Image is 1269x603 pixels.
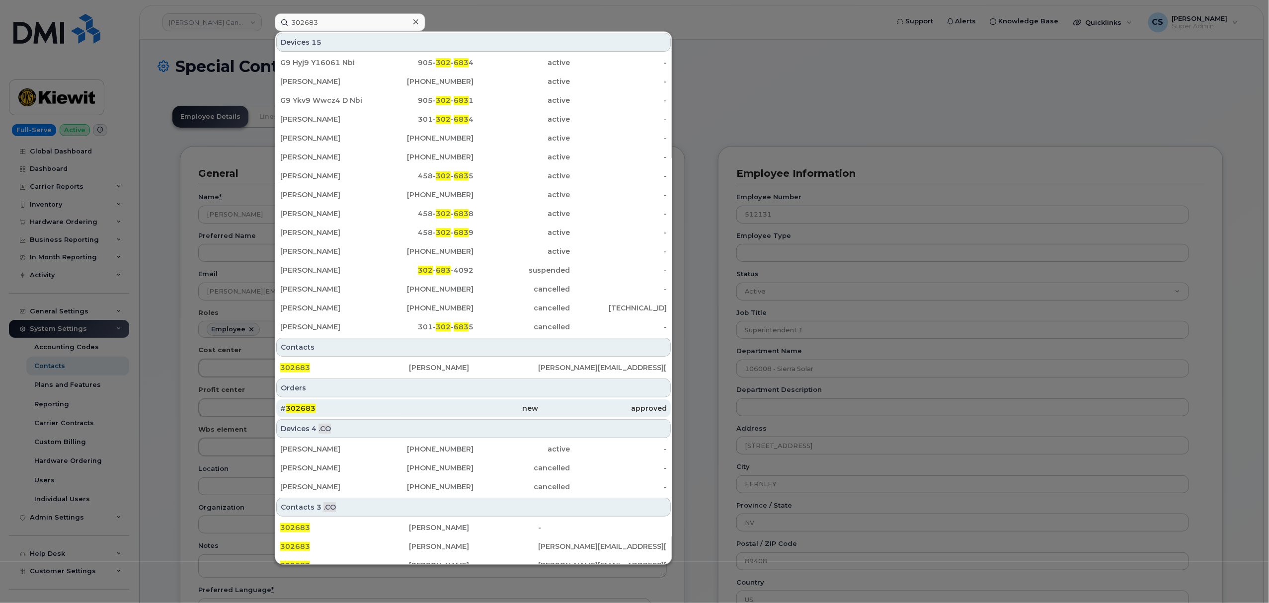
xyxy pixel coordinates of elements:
span: 15 [312,37,321,47]
div: G9 Ykv9 Wwcz4 D Nbi [280,95,377,105]
div: active [474,209,570,219]
div: 301- - 4 [377,114,474,124]
div: active [474,58,570,68]
a: [PERSON_NAME][PHONE_NUMBER]cancelled- [276,478,671,496]
a: [PERSON_NAME]302-683-4092suspended- [276,261,671,279]
a: [PERSON_NAME]458-302-6839active- [276,224,671,241]
div: 905- - 1 [377,95,474,105]
div: - [570,265,667,275]
div: - [570,463,667,473]
div: [PERSON_NAME] [280,246,377,256]
div: [PERSON_NAME] [280,227,377,237]
div: [PERSON_NAME] [280,303,377,313]
div: 458- - 8 [377,209,474,219]
span: 683 [454,322,469,331]
span: 3 [317,502,321,512]
a: #302683newapproved [276,399,671,417]
div: - [570,482,667,492]
div: suspended [474,265,570,275]
div: active [474,227,570,237]
div: [PERSON_NAME][EMAIL_ADDRESS][PERSON_NAME][DOMAIN_NAME] [538,541,667,551]
a: [PERSON_NAME][PHONE_NUMBER]active- [276,129,671,147]
span: 302 [436,96,451,105]
div: Devices [276,33,671,52]
div: Contacts [276,498,671,517]
div: [PHONE_NUMBER] [377,463,474,473]
div: - [570,227,667,237]
div: active [474,76,570,86]
a: [PERSON_NAME][PHONE_NUMBER]active- [276,242,671,260]
span: .CO [318,424,331,434]
span: 302683 [286,404,316,413]
div: cancelled [474,463,570,473]
div: active [474,95,570,105]
div: active [474,246,570,256]
div: [PHONE_NUMBER] [377,190,474,200]
a: G9 Ykv9 Wwcz4 D Nbi905-302-6831active- [276,91,671,109]
div: 301- - 5 [377,322,474,332]
div: new [409,403,538,413]
div: - [570,152,667,162]
span: 683 [454,209,469,218]
span: 302683 [280,542,310,551]
div: - [570,58,667,68]
div: active [474,114,570,124]
a: [PERSON_NAME]458-302-6835active- [276,167,671,185]
span: 302683 [280,561,310,570]
a: [PERSON_NAME][PHONE_NUMBER]active- [276,186,671,204]
div: - [570,284,667,294]
div: [PHONE_NUMBER] [377,152,474,162]
div: [PERSON_NAME] [409,363,538,373]
div: [PERSON_NAME] [280,209,377,219]
div: G9 Hyj9 Y16061 Nbi [280,58,377,68]
div: [PHONE_NUMBER] [377,444,474,454]
div: active [474,444,570,454]
div: [PERSON_NAME] [280,114,377,124]
div: # [280,403,409,413]
div: - [570,209,667,219]
span: 302 [436,209,451,218]
span: 683 [436,266,451,275]
span: 302 [436,115,451,124]
span: .CO [323,502,336,512]
div: - [570,190,667,200]
div: [PERSON_NAME] [280,284,377,294]
div: [PERSON_NAME] [280,482,377,492]
div: - [570,246,667,256]
div: Orders [276,378,671,397]
div: - [570,322,667,332]
a: [PERSON_NAME][PHONE_NUMBER]active- [276,73,671,90]
div: - [570,444,667,454]
a: [PERSON_NAME]301-302-6834active- [276,110,671,128]
div: 905- - 4 [377,58,474,68]
span: 4 [312,424,317,434]
div: [PERSON_NAME] [280,152,377,162]
div: cancelled [474,322,570,332]
div: - [570,95,667,105]
span: 302 [418,266,433,275]
a: 302683[PERSON_NAME][PERSON_NAME][EMAIL_ADDRESS][PERSON_NAME][DOMAIN_NAME] [276,556,671,574]
div: [PERSON_NAME][EMAIL_ADDRESS][PERSON_NAME][DOMAIN_NAME] [538,560,667,570]
div: [PERSON_NAME] [409,541,538,551]
a: [PERSON_NAME][PHONE_NUMBER]active- [276,440,671,458]
div: [PERSON_NAME] [280,322,377,332]
div: - [538,523,667,532]
div: [PERSON_NAME] [280,190,377,200]
span: 683 [454,171,469,180]
div: [PERSON_NAME] [280,265,377,275]
div: [PHONE_NUMBER] [377,284,474,294]
div: Devices [276,419,671,438]
div: [PERSON_NAME][EMAIL_ADDRESS][PERSON_NAME][DOMAIN_NAME] [538,363,667,373]
span: 302683 [280,523,310,532]
div: [PERSON_NAME] [280,171,377,181]
a: 302683[PERSON_NAME][PERSON_NAME][EMAIL_ADDRESS][PERSON_NAME][DOMAIN_NAME] [276,537,671,555]
div: - [570,133,667,143]
span: 302683 [280,363,310,372]
span: 683 [454,228,469,237]
div: [PHONE_NUMBER] [377,76,474,86]
span: 302 [436,171,451,180]
span: 302 [436,322,451,331]
a: G9 Hyj9 Y16061 Nbi905-302-6834active- [276,54,671,72]
div: [PERSON_NAME] [280,463,377,473]
a: [PERSON_NAME][PHONE_NUMBER]cancelled- [276,280,671,298]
